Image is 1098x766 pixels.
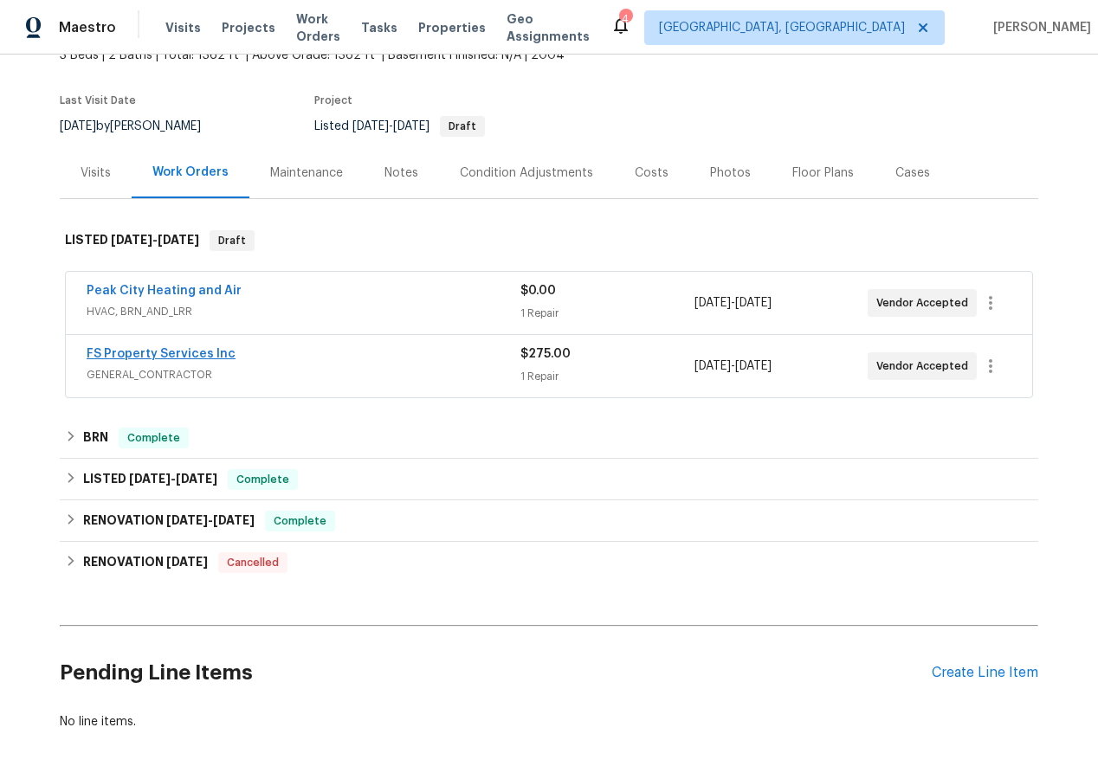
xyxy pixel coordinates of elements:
[87,366,520,383] span: GENERAL_CONTRACTOR
[213,514,255,526] span: [DATE]
[352,120,430,132] span: -
[60,120,96,132] span: [DATE]
[222,19,275,36] span: Projects
[87,285,242,297] a: Peak City Heating and Air
[60,459,1038,500] div: LISTED [DATE]-[DATE]Complete
[507,10,590,45] span: Geo Assignments
[710,164,751,182] div: Photos
[166,514,208,526] span: [DATE]
[384,164,418,182] div: Notes
[520,305,694,322] div: 1 Repair
[659,19,905,36] span: [GEOGRAPHIC_DATA], [GEOGRAPHIC_DATA]
[694,294,772,312] span: -
[60,47,688,64] span: 3 Beds | 2 Baths | Total: 1362 ft² | Above Grade: 1362 ft² | Basement Finished: N/A | 2004
[296,10,340,45] span: Work Orders
[176,473,217,485] span: [DATE]
[520,368,694,385] div: 1 Repair
[166,556,208,568] span: [DATE]
[87,348,236,360] a: FS Property Services Inc
[60,213,1038,268] div: LISTED [DATE]-[DATE]Draft
[361,22,397,34] span: Tasks
[87,303,520,320] span: HVAC, BRN_AND_LRR
[792,164,854,182] div: Floor Plans
[314,120,485,132] span: Listed
[460,164,593,182] div: Condition Adjustments
[270,164,343,182] div: Maintenance
[520,348,571,360] span: $275.00
[83,428,108,448] h6: BRN
[635,164,668,182] div: Costs
[65,230,199,251] h6: LISTED
[694,357,772,375] span: -
[520,285,556,297] span: $0.00
[352,120,389,132] span: [DATE]
[60,713,1038,731] div: No line items.
[60,633,932,713] h2: Pending Line Items
[129,473,171,485] span: [DATE]
[619,10,631,28] div: 4
[120,429,187,447] span: Complete
[932,665,1038,681] div: Create Line Item
[986,19,1091,36] span: [PERSON_NAME]
[60,116,222,137] div: by [PERSON_NAME]
[158,234,199,246] span: [DATE]
[895,164,930,182] div: Cases
[735,360,772,372] span: [DATE]
[111,234,199,246] span: -
[83,511,255,531] h6: RENOVATION
[152,164,229,181] div: Work Orders
[60,500,1038,542] div: RENOVATION [DATE]-[DATE]Complete
[83,469,217,490] h6: LISTED
[166,514,255,526] span: -
[694,297,731,309] span: [DATE]
[876,357,975,375] span: Vendor Accepted
[393,120,430,132] span: [DATE]
[211,232,253,249] span: Draft
[267,512,333,530] span: Complete
[81,164,111,182] div: Visits
[694,360,731,372] span: [DATE]
[735,297,772,309] span: [DATE]
[220,554,286,571] span: Cancelled
[83,552,208,573] h6: RENOVATION
[60,542,1038,583] div: RENOVATION [DATE]Cancelled
[59,19,116,36] span: Maestro
[314,95,352,106] span: Project
[165,19,201,36] span: Visits
[418,19,486,36] span: Properties
[111,234,152,246] span: [DATE]
[129,473,217,485] span: -
[60,417,1038,459] div: BRN Complete
[442,121,483,132] span: Draft
[60,95,136,106] span: Last Visit Date
[229,471,296,488] span: Complete
[876,294,975,312] span: Vendor Accepted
